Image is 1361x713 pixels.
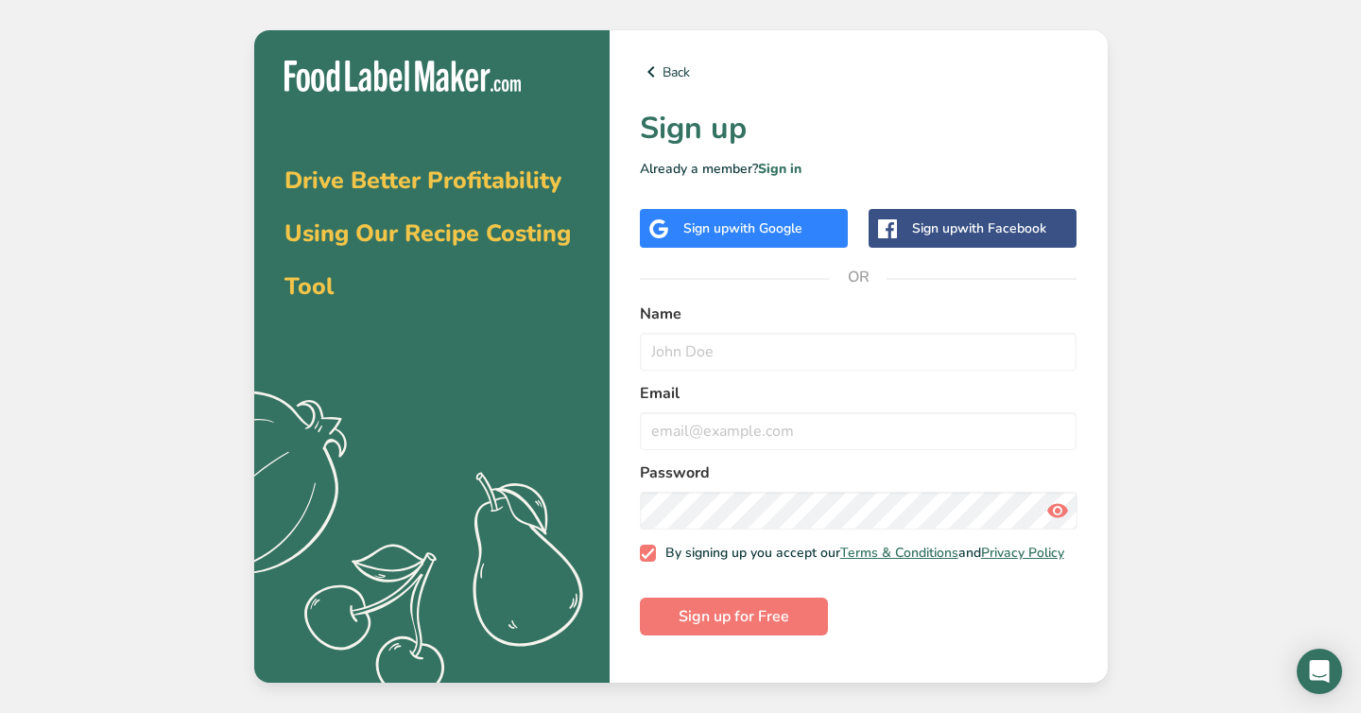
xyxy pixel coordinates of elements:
button: Sign up for Free [640,598,828,635]
a: Back [640,61,1077,83]
p: Already a member? [640,159,1077,179]
a: Privacy Policy [981,544,1064,562]
div: Open Intercom Messenger [1297,649,1342,694]
span: Drive Better Profitability Using Our Recipe Costing Tool [284,165,571,303]
span: with Google [729,219,802,237]
label: Password [640,461,1077,484]
span: Sign up for Free [679,605,789,628]
label: Email [640,382,1077,405]
label: Name [640,303,1077,325]
span: with Facebook [957,219,1046,237]
input: email@example.com [640,412,1077,450]
div: Sign up [683,218,802,238]
span: By signing up you accept our and [656,545,1064,562]
img: Food Label Maker [284,61,521,92]
input: John Doe [640,333,1077,371]
h1: Sign up [640,106,1077,151]
a: Terms & Conditions [840,544,958,562]
div: Sign up [912,218,1046,238]
span: OR [830,249,887,305]
a: Sign in [758,160,801,178]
